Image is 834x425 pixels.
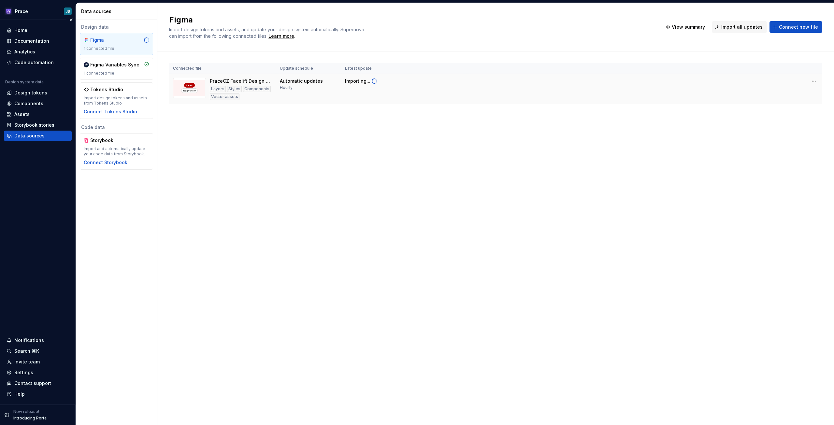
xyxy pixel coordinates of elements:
[84,108,137,115] button: Connect Tokens Studio
[80,24,153,30] div: Design data
[66,9,70,14] div: JB
[4,57,72,68] a: Code automation
[90,37,122,43] div: Figma
[4,346,72,356] button: Search ⌘K
[4,357,72,367] a: Invite team
[80,58,153,80] a: Figma Variables Sync1 connected file
[66,15,76,24] button: Collapse sidebar
[712,21,767,33] button: Import all updates
[4,109,72,120] a: Assets
[13,409,39,414] p: New release!
[80,82,153,119] a: Tokens StudioImport design tokens and assets from Tokens StudioConnect Tokens Studio
[15,8,28,15] div: Prace
[721,24,763,30] span: Import all updates
[4,389,72,399] button: Help
[14,27,27,34] div: Home
[4,367,72,378] a: Settings
[268,33,294,39] a: Learn more
[84,46,149,51] div: 1 connected file
[341,63,409,74] th: Latest update
[14,59,54,66] div: Code automation
[14,369,33,376] div: Settings
[280,85,293,90] div: Hourly
[280,78,323,84] div: Automatic updates
[210,93,239,100] div: Vector assets
[672,24,705,30] span: View summary
[4,335,72,346] button: Notifications
[4,120,72,130] a: Storybook stories
[14,348,39,354] div: Search ⌘K
[14,391,25,397] div: Help
[80,124,153,131] div: Code data
[779,24,818,30] span: Connect new file
[84,146,149,157] div: Import and automatically update your code data from Storybook.
[243,86,271,92] div: Components
[14,111,30,118] div: Assets
[14,380,51,387] div: Contact support
[4,131,72,141] a: Data sources
[4,47,72,57] a: Analytics
[84,159,127,166] button: Connect Storybook
[14,38,49,44] div: Documentation
[90,86,123,93] div: Tokens Studio
[14,100,43,107] div: Components
[769,21,822,33] button: Connect new file
[169,27,366,39] span: Import design tokens and assets, and update your design system automatically. Supernova can impor...
[210,86,226,92] div: Layers
[5,7,12,15] img: 63932fde-23f0-455f-9474-7c6a8a4930cd.png
[210,78,272,84] div: PraceCZ Facelift Design System
[90,62,139,68] div: Figma Variables Sync
[14,359,40,365] div: Invite team
[14,49,35,55] div: Analytics
[267,34,295,39] span: .
[14,122,54,128] div: Storybook stories
[4,25,72,35] a: Home
[169,15,654,25] h2: Figma
[84,71,149,76] div: 1 connected file
[4,378,72,389] button: Contact support
[81,8,154,15] div: Data sources
[1,4,74,18] button: PraceJB
[14,133,45,139] div: Data sources
[276,63,341,74] th: Update schedule
[84,95,149,106] div: Import design tokens and assets from Tokens Studio
[227,86,242,92] div: Styles
[4,88,72,98] a: Design tokens
[169,63,276,74] th: Connected file
[80,133,153,170] a: StorybookImport and automatically update your code data from Storybook.Connect Storybook
[662,21,709,33] button: View summary
[14,90,47,96] div: Design tokens
[90,137,122,144] div: Storybook
[80,33,153,55] a: Figma1 connected file
[14,337,44,344] div: Notifications
[345,78,370,84] div: Importing...
[4,36,72,46] a: Documentation
[5,79,44,85] div: Design system data
[13,416,48,421] p: Introducing Portal
[4,98,72,109] a: Components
